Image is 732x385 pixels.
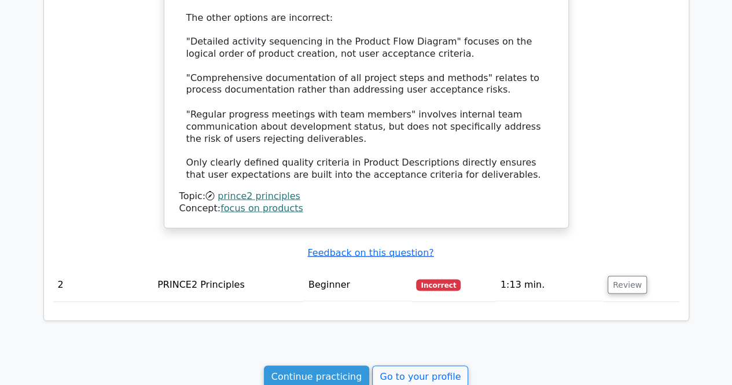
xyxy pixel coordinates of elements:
a: Feedback on this question? [307,247,433,258]
div: Topic: [179,190,553,202]
a: focus on products [220,202,303,213]
td: PRINCE2 Principles [153,268,304,301]
div: Concept: [179,202,553,214]
td: 2 [53,268,153,301]
td: 1:13 min. [496,268,603,301]
td: Beginner [304,268,412,301]
a: prince2 principles [218,190,300,201]
button: Review [608,276,647,294]
span: Incorrect [416,279,461,291]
